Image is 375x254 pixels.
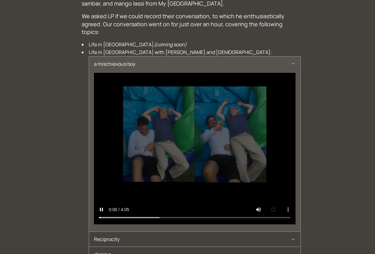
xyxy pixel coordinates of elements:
span: a mischievous boy [94,56,291,72]
p: We asked LP if we could record their conversation, to which he enthusiastically agreed. Our conve... [82,12,294,36]
span: Reciprocity [94,232,291,247]
button: Reciprocity [89,232,300,247]
div: a mischievous boy [89,71,300,231]
button: a mischievous boy [89,56,300,72]
span: Life in [GEOGRAPHIC_DATA] [89,41,301,48]
em: (coming soon) [154,41,187,48]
